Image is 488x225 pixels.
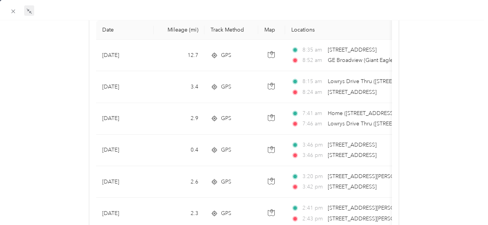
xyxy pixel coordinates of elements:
[154,40,204,71] td: 12.7
[328,183,377,190] span: [STREET_ADDRESS]
[154,135,204,166] td: 0.4
[204,20,258,40] th: Track Method
[302,56,324,65] span: 8:52 am
[302,141,324,149] span: 3:46 pm
[328,152,377,158] span: [STREET_ADDRESS]
[221,51,231,60] span: GPS
[96,40,154,71] td: [DATE]
[96,103,154,135] td: [DATE]
[154,103,204,135] td: 2.9
[302,183,324,191] span: 3:42 pm
[328,110,439,117] span: Home ([STREET_ADDRESS][PERSON_NAME])
[285,20,462,40] th: Locations
[258,20,285,40] th: Map
[221,83,231,91] span: GPS
[328,89,377,95] span: [STREET_ADDRESS]
[221,209,231,218] span: GPS
[302,120,324,128] span: 7:46 am
[96,166,154,198] td: [DATE]
[154,166,204,198] td: 2.6
[328,120,425,127] span: Lowrys Drive Thru ([STREET_ADDRESS])
[445,182,488,225] iframe: Everlance-gr Chat Button Frame
[302,215,324,223] span: 2:43 pm
[302,46,324,54] span: 8:35 am
[154,20,204,40] th: Mileage (mi)
[154,71,204,103] td: 3.4
[96,71,154,103] td: [DATE]
[328,205,419,211] span: [STREET_ADDRESS][PERSON_NAME]
[302,151,324,160] span: 3:46 pm
[302,204,324,212] span: 2:41 pm
[328,173,419,180] span: [STREET_ADDRESS][PERSON_NAME]
[302,88,324,97] span: 8:24 am
[328,47,377,53] span: [STREET_ADDRESS]
[96,20,154,40] th: Date
[328,215,419,222] span: [STREET_ADDRESS][PERSON_NAME]
[302,77,324,86] span: 8:15 am
[328,142,377,148] span: [STREET_ADDRESS]
[96,135,154,166] td: [DATE]
[221,114,231,123] span: GPS
[302,172,324,181] span: 3:20 pm
[328,78,425,85] span: Lowrys Drive Thru ([STREET_ADDRESS])
[221,178,231,186] span: GPS
[302,109,324,118] span: 7:41 am
[221,146,231,154] span: GPS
